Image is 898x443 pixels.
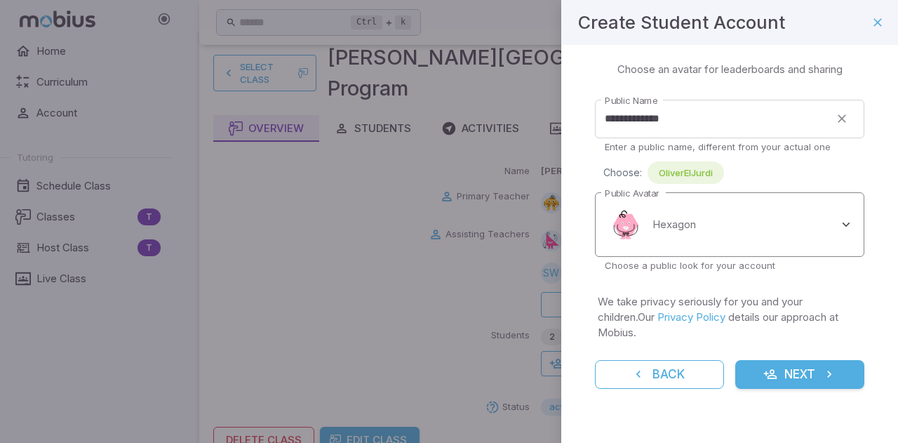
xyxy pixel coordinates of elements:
button: Back [595,360,724,390]
p: Enter a public name, different from your actual one [605,140,855,153]
p: Hexagon [652,217,696,232]
div: Choose: [603,161,864,184]
span: OliverElJurdi [648,166,724,180]
label: Public Name [605,94,657,107]
p: Choose an avatar for leaderboards and sharing [617,62,843,77]
h4: Create Student Account [578,8,785,37]
div: OliverElJurdi [648,161,724,184]
button: Next [735,360,864,390]
label: Public Avatar [605,187,659,200]
p: We take privacy seriously for you and your children. Our details our approach at Mobius. [598,294,862,340]
button: clear [829,106,855,131]
p: Choose a public look for your account [605,259,855,272]
a: Privacy Policy [657,310,725,324]
img: hexagon.svg [605,204,647,246]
